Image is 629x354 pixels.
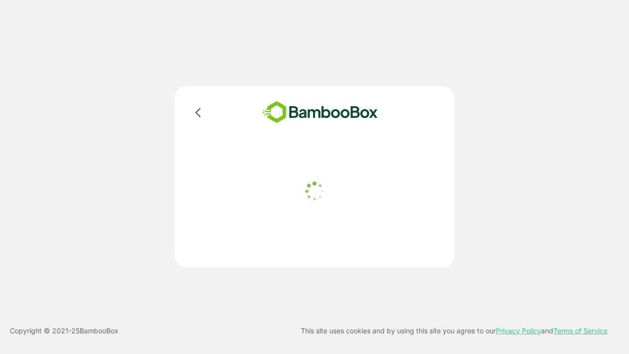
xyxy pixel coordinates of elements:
a: Privacy Policy [496,326,541,335]
a: Terms of Service [553,326,607,335]
img: loader [302,179,327,204]
img: bamboobox [248,98,392,126]
p: Copyright © 2021- 25 BambooBox [10,325,118,337]
p: This site uses cookies and by using this site you agree to our and [301,325,607,337]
